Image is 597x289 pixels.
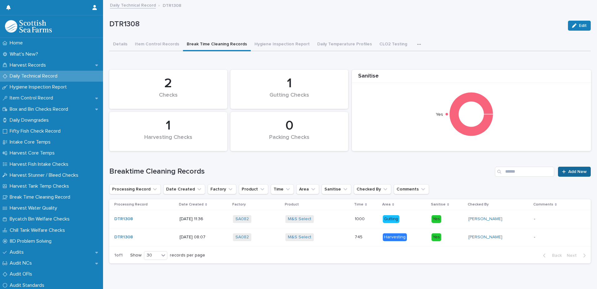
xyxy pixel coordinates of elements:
p: Daily Technical Record [7,73,62,79]
button: Hygiene Inspection Report [251,38,313,51]
button: Product [239,184,268,194]
p: Area [382,201,391,208]
text: Yes [436,112,443,117]
div: Checks [120,92,217,105]
button: Next [564,253,591,258]
p: Product [285,201,299,208]
p: Audit NCs [7,260,37,266]
p: Fifty Fish Check Record [7,128,66,134]
p: Sanitise [431,201,446,208]
p: Harvest Core Temps [7,150,60,156]
p: [DATE] 08:07 [180,235,228,240]
button: Edit [568,21,591,31]
span: Next [567,253,580,258]
span: Add New [568,170,587,174]
p: Factory [232,201,246,208]
button: Details [109,38,131,51]
p: DTR1308 [109,20,563,29]
p: Audit OFIs [7,271,37,277]
a: DTR1308 [114,235,133,240]
span: Back [548,253,562,258]
p: Processing Record [114,201,148,208]
p: Bycatch Bin Welfare Checks [7,216,75,222]
tr: DTR1308 [DATE] 08:07SA082 M&S Select 745745 HarvestingYes[PERSON_NAME] -- [109,228,591,246]
p: 745 [355,233,364,240]
a: SA082 [235,216,249,222]
p: Break Time Cleaning Record [7,194,75,200]
div: Yes [432,215,441,223]
p: Item Control Record [7,95,58,101]
p: Hygiene Inspection Report [7,84,72,90]
button: Daily Temperature Profiles [313,38,376,51]
p: Box and Bin Checks Record [7,106,73,112]
img: mMrefqRFQpe26GRNOUkG [5,20,52,33]
div: Yes [432,233,441,241]
p: Comments [533,201,553,208]
p: Checked By [468,201,489,208]
p: [DATE] 11:36 [180,216,228,222]
div: 2 [120,76,217,91]
p: - [534,233,536,240]
p: 1000 [355,215,366,222]
button: CLO2 Testing [376,38,411,51]
p: Show [130,253,141,258]
button: Checked By [354,184,391,194]
div: 1 [241,76,338,91]
p: Date Created [179,201,204,208]
p: Harvest Fish Intake Checks [7,161,73,167]
p: Harvest Stunner / Bleed Checks [7,172,83,178]
button: Processing Record [109,184,161,194]
a: M&S Select [288,235,311,240]
button: Back [538,253,564,258]
h1: Breaktime Cleaning Records [109,167,492,176]
button: Factory [208,184,236,194]
p: 8D Problem Solving [7,238,57,244]
p: Chill Tank Welfare Checks [7,227,70,233]
div: Gutting Checks [241,92,338,105]
div: Harvesting Checks [120,134,217,147]
button: Comments [394,184,429,194]
p: Audits [7,249,29,255]
p: Audit Standards [7,282,49,288]
button: Item Control Records [131,38,183,51]
p: Harvest Records [7,62,51,68]
p: 1 of 1 [109,248,128,263]
a: DTR1308 [114,216,133,222]
p: Home [7,40,28,46]
div: Harvesting [383,233,407,241]
p: What's New? [7,51,43,57]
a: Add New [558,167,591,177]
input: Search [495,167,554,177]
a: [PERSON_NAME] [468,216,502,222]
p: Harvest Water Quality [7,205,62,211]
button: Time [271,184,294,194]
p: - [534,215,536,222]
p: Intake Core Temps [7,139,56,145]
span: Edit [579,23,587,28]
a: Daily Technical Record [110,1,156,8]
button: Sanitise [322,184,351,194]
p: Daily Downgrades [7,117,54,123]
div: 1 [120,118,217,134]
a: [PERSON_NAME] [468,235,502,240]
div: Packing Checks [241,134,338,147]
p: Harvest Tank Temp Checks [7,183,74,189]
p: DTR1308 [163,2,181,8]
button: Area [296,184,319,194]
a: SA082 [235,235,249,240]
button: Break Time Cleaning Records [183,38,251,51]
div: 30 [144,252,159,259]
button: Date Created [163,184,205,194]
div: Sanitise [352,73,591,83]
p: Time [354,201,363,208]
tr: DTR1308 [DATE] 11:36SA082 M&S Select 10001000 GuttingYes[PERSON_NAME] -- [109,210,591,228]
a: M&S Select [288,216,311,222]
p: records per page [170,253,205,258]
div: 0 [241,118,338,134]
div: Gutting [383,215,399,223]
